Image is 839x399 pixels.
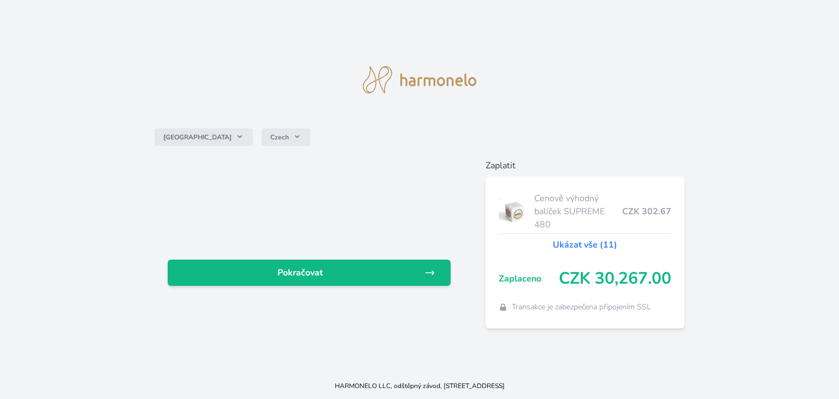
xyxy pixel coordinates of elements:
span: [GEOGRAPHIC_DATA] [163,133,232,142]
span: CZK 302.67 [622,205,671,218]
h6: Zaplatit [486,159,684,172]
a: Ukázat vše (11) [553,238,617,251]
span: Transakce je zabezpečena připojením SSL [512,302,651,313]
span: Zaplaceno [499,272,559,285]
a: Pokračovat [168,260,451,286]
button: [GEOGRAPHIC_DATA] [155,128,253,146]
img: logo.svg [363,66,476,93]
span: Pokračovat [176,266,424,279]
button: Czech [262,128,310,146]
span: CZK 30,267.00 [559,269,671,289]
span: Czech [270,133,289,142]
img: supreme.jpg [499,198,530,225]
span: Cenově výhodný balíček SUPREME 480 [534,192,622,231]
